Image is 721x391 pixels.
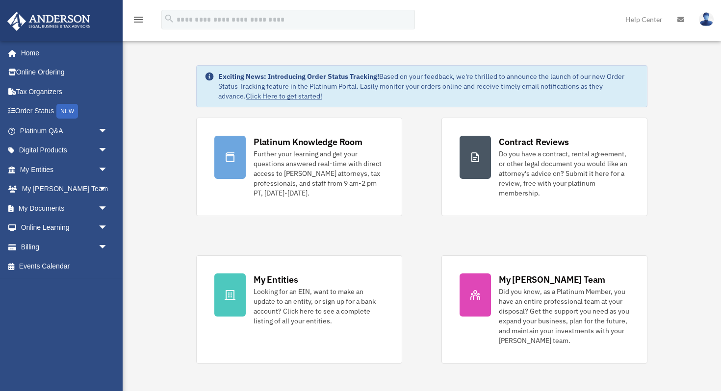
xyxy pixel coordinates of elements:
span: arrow_drop_down [98,218,118,238]
a: Online Ordering [7,63,123,82]
div: Looking for an EIN, want to make an update to an entity, or sign up for a bank account? Click her... [254,287,384,326]
a: Tax Organizers [7,82,123,101]
a: My [PERSON_NAME] Team Did you know, as a Platinum Member, you have an entire professional team at... [441,255,647,364]
a: Events Calendar [7,257,123,276]
div: Platinum Knowledge Room [254,136,362,148]
a: Online Learningarrow_drop_down [7,218,123,238]
div: Did you know, as a Platinum Member, you have an entire professional team at your disposal? Get th... [499,287,629,345]
img: User Pic [699,12,714,26]
span: arrow_drop_down [98,121,118,141]
i: search [164,13,175,24]
img: Anderson Advisors Platinum Portal [4,12,93,31]
i: menu [132,14,144,25]
div: Contract Reviews [499,136,569,148]
a: Platinum Knowledge Room Further your learning and get your questions answered real-time with dire... [196,118,402,216]
strong: Exciting News: Introducing Order Status Tracking! [218,72,379,81]
a: My Documentsarrow_drop_down [7,198,123,218]
a: Order StatusNEW [7,101,123,122]
a: My Entities Looking for an EIN, want to make an update to an entity, or sign up for a bank accoun... [196,255,402,364]
a: My Entitiesarrow_drop_down [7,160,123,179]
span: arrow_drop_down [98,160,118,180]
a: Contract Reviews Do you have a contract, rental agreement, or other legal document you would like... [441,118,647,216]
a: menu [132,17,144,25]
span: arrow_drop_down [98,198,118,219]
div: Further your learning and get your questions answered real-time with direct access to [PERSON_NAM... [254,149,384,198]
a: Home [7,43,118,63]
div: My [PERSON_NAME] Team [499,273,605,286]
span: arrow_drop_down [98,237,118,257]
a: Billingarrow_drop_down [7,237,123,257]
a: My [PERSON_NAME] Teamarrow_drop_down [7,179,123,199]
div: NEW [56,104,78,119]
a: Digital Productsarrow_drop_down [7,141,123,160]
div: Do you have a contract, rental agreement, or other legal document you would like an attorney's ad... [499,149,629,198]
a: Platinum Q&Aarrow_drop_down [7,121,123,141]
div: Based on your feedback, we're thrilled to announce the launch of our new Order Status Tracking fe... [218,72,639,101]
span: arrow_drop_down [98,141,118,161]
div: My Entities [254,273,298,286]
a: Click Here to get started! [246,92,322,100]
span: arrow_drop_down [98,179,118,199]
